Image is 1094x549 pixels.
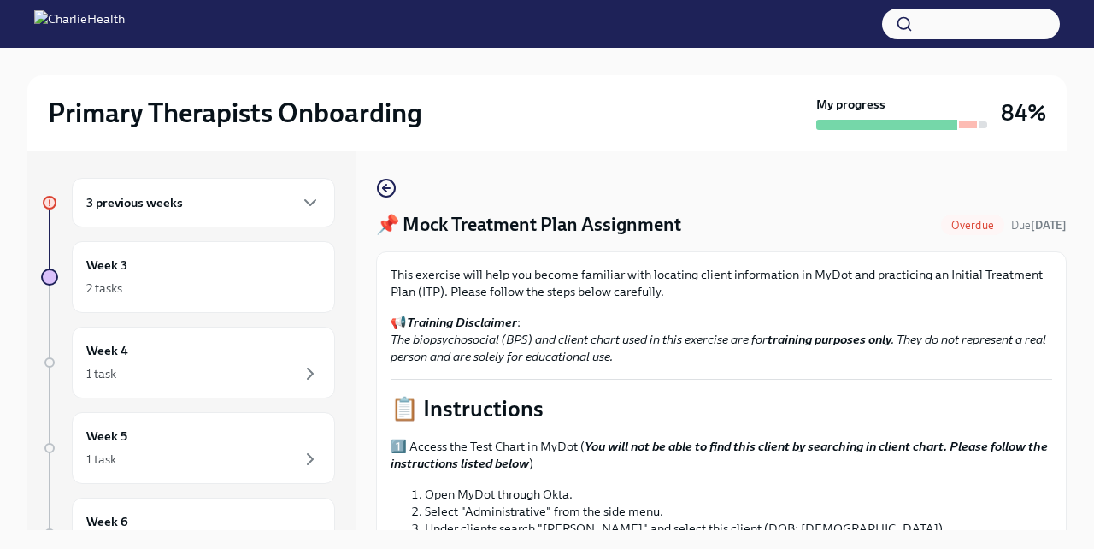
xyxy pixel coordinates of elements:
[86,341,128,360] h6: Week 4
[1031,219,1067,232] strong: [DATE]
[376,212,681,238] h4: 📌 Mock Treatment Plan Assignment
[86,512,128,531] h6: Week 6
[86,193,183,212] h6: 3 previous weeks
[425,503,1052,520] li: Select "Administrative" from the side menu.
[768,332,891,347] strong: training purposes only
[391,438,1052,472] p: 1️⃣ Access the Test Chart in MyDot ( )
[41,412,335,484] a: Week 51 task
[407,315,517,330] strong: Training Disclaimer
[391,393,1052,424] p: 📋 Instructions
[941,219,1004,232] span: Overdue
[391,266,1052,300] p: This exercise will help you become familiar with locating client information in MyDot and practic...
[391,439,1048,471] strong: You will not be able to find this client by searching in client chart. Please follow the instruct...
[816,96,885,113] strong: My progress
[425,520,1052,537] li: Under clients search "[PERSON_NAME]" and select this client (DOB: [DEMOGRAPHIC_DATA])
[41,241,335,313] a: Week 32 tasks
[41,327,335,398] a: Week 41 task
[86,365,116,382] div: 1 task
[86,451,116,468] div: 1 task
[86,256,127,274] h6: Week 3
[86,427,127,446] h6: Week 5
[1011,217,1067,233] span: August 15th, 2025 07:00
[391,314,1052,365] p: 📢 :
[48,96,422,130] h2: Primary Therapists Onboarding
[86,280,122,297] div: 2 tasks
[425,486,1052,503] li: Open MyDot through Okta.
[1001,97,1046,128] h3: 84%
[34,10,125,38] img: CharlieHealth
[72,178,335,227] div: 3 previous weeks
[391,332,1046,364] em: The biopsychosocial (BPS) and client chart used in this exercise are for . They do not represent ...
[1011,219,1067,232] span: Due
